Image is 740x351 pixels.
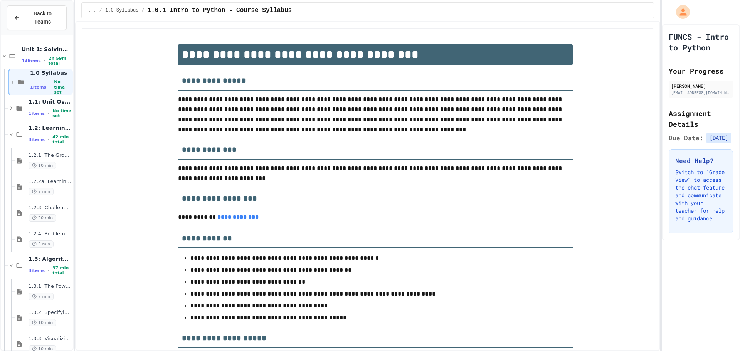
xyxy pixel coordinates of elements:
[30,69,71,76] span: 1.0 Syllabus
[669,133,703,143] span: Due Date:
[669,65,733,76] h2: Your Progress
[29,283,71,290] span: 1.3.1: The Power of Algorithms
[29,293,54,300] span: 7 min
[141,7,144,13] span: /
[671,90,731,96] div: [EMAIL_ADDRESS][DOMAIN_NAME]
[29,137,45,142] span: 4 items
[49,56,71,66] span: 2h 59m total
[29,255,71,262] span: 1.3: Algorithms - from Pseudocode to Flowcharts
[48,267,49,274] span: •
[52,108,71,118] span: No time set
[669,31,733,53] h1: FUNCS - Intro to Python
[671,82,731,89] div: [PERSON_NAME]
[48,110,49,116] span: •
[30,85,46,90] span: 1 items
[675,156,727,165] h3: Need Help?
[99,7,102,13] span: /
[29,162,56,169] span: 10 min
[52,265,71,275] span: 37 min total
[22,46,71,53] span: Unit 1: Solving Problems in Computer Science
[29,214,56,222] span: 20 min
[669,108,733,129] h2: Assignment Details
[29,111,45,116] span: 1 items
[52,134,71,144] span: 42 min total
[29,268,45,273] span: 4 items
[29,319,56,326] span: 10 min
[49,84,51,90] span: •
[29,178,71,185] span: 1.2.2a: Learning to Solve Hard Problems
[29,336,71,342] span: 1.3.3: Visualizing Logic with Flowcharts
[25,10,60,26] span: Back to Teams
[29,188,54,195] span: 7 min
[7,5,67,30] button: Back to Teams
[29,240,54,248] span: 5 min
[29,152,71,159] span: 1.2.1: The Growth Mindset
[54,79,71,95] span: No time set
[44,58,45,64] span: •
[148,6,292,15] span: 1.0.1 Intro to Python - Course Syllabus
[22,59,41,64] span: 14 items
[48,136,49,143] span: •
[105,7,138,13] span: 1.0 Syllabus
[706,133,731,143] span: [DATE]
[29,309,71,316] span: 1.3.2: Specifying Ideas with Pseudocode
[29,98,71,105] span: 1.1: Unit Overview
[29,205,71,211] span: 1.2.3: Challenge Problem - The Bridge
[29,231,71,237] span: 1.2.4: Problem Solving Practice
[88,7,96,13] span: ...
[675,168,727,222] p: Switch to "Grade View" to access the chat feature and communicate with your teacher for help and ...
[29,124,71,131] span: 1.2: Learning to Solve Hard Problems
[668,3,692,21] div: My Account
